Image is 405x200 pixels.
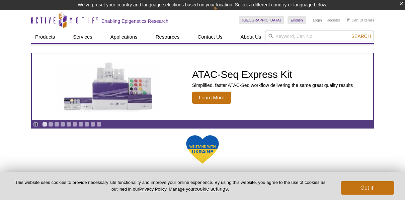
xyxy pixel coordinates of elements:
[54,122,59,127] a: Go to slide 3
[101,18,168,24] h2: Enabling Epigenetics Research
[11,180,330,192] p: This website uses cookies to provide necessary site functionality and improve your online experie...
[237,31,265,43] a: About Us
[192,69,353,80] h2: ATAC-Seq Express Kit
[33,122,38,127] a: Toggle autoplay
[341,181,394,195] button: Got it!
[54,61,164,112] img: ATAC-Seq Express Kit
[347,16,374,24] li: (0 items)
[313,18,322,22] a: Login
[48,122,53,127] a: Go to slide 2
[72,122,77,127] a: Go to slide 6
[326,18,340,22] a: Register
[347,18,350,21] img: Your Cart
[192,82,353,88] p: Simplified, faster ATAC-Seq workflow delivering the same great quality results
[139,187,166,192] a: Privacy Policy
[106,31,142,43] a: Applications
[66,122,71,127] a: Go to slide 5
[152,31,184,43] a: Resources
[31,31,59,43] a: Products
[349,33,373,39] button: Search
[213,5,231,21] img: Change Here
[194,186,228,192] button: cookie settings
[60,122,65,127] a: Go to slide 4
[351,34,371,39] span: Search
[186,135,219,164] img: We Stand With Ukraine
[288,16,306,24] a: English
[347,18,358,22] a: Cart
[69,31,96,43] a: Services
[193,31,226,43] a: Contact Us
[239,16,284,24] a: [GEOGRAPHIC_DATA]
[78,122,83,127] a: Go to slide 7
[265,31,374,42] input: Keyword, Cat. No.
[96,122,101,127] a: Go to slide 10
[42,122,47,127] a: Go to slide 1
[32,53,373,120] a: ATAC-Seq Express Kit ATAC-Seq Express Kit Simplified, faster ATAC-Seq workflow delivering the sam...
[84,122,89,127] a: Go to slide 8
[90,122,95,127] a: Go to slide 9
[192,92,231,104] span: Learn More
[32,53,373,120] article: ATAC-Seq Express Kit
[324,16,325,24] li: |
